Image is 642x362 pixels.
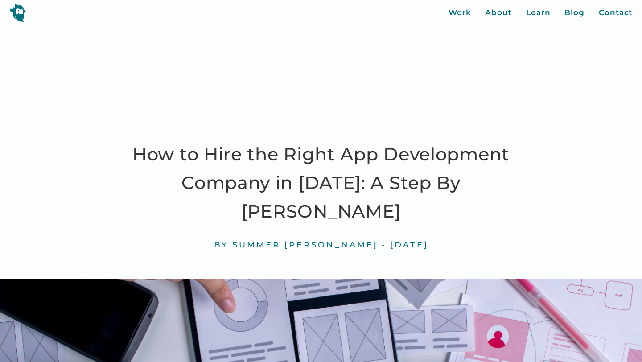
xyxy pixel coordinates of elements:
a: Learn [526,7,551,19]
div: - [382,240,387,250]
h1: How to Hire the Right App Development Company in [DATE]: A Step By [PERSON_NAME] [128,140,514,226]
a: Work [449,7,471,19]
img: yeti logo icon [10,4,26,22]
a: Contact [599,7,632,19]
div: Summer [PERSON_NAME] [232,240,378,250]
div: [DATE] [390,240,428,250]
a: Blog [564,7,584,19]
div: By [214,240,229,250]
a: About [485,7,512,19]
